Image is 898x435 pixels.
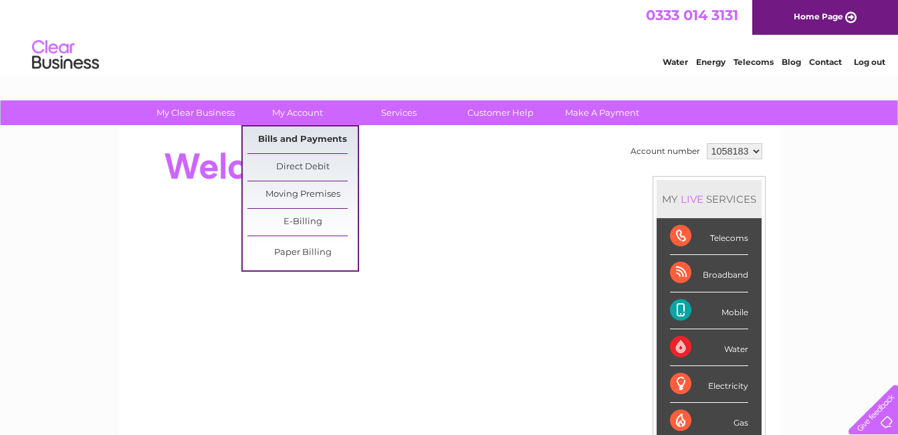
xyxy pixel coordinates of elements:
[140,100,251,125] a: My Clear Business
[247,240,358,266] a: Paper Billing
[782,57,801,67] a: Blog
[670,292,748,329] div: Mobile
[547,100,657,125] a: Make A Payment
[663,57,688,67] a: Water
[696,57,725,67] a: Energy
[670,218,748,255] div: Telecoms
[670,329,748,366] div: Water
[670,255,748,292] div: Broadband
[678,193,706,205] div: LIVE
[646,7,738,23] a: 0333 014 3131
[344,100,454,125] a: Services
[247,126,358,153] a: Bills and Payments
[247,154,358,181] a: Direct Debit
[854,57,885,67] a: Log out
[134,7,766,65] div: Clear Business is a trading name of Verastar Limited (registered in [GEOGRAPHIC_DATA] No. 3667643...
[627,140,703,163] td: Account number
[670,366,748,403] div: Electricity
[657,180,762,218] div: MY SERVICES
[247,209,358,236] a: E-Billing
[445,100,556,125] a: Customer Help
[31,35,100,76] img: logo.png
[734,57,774,67] a: Telecoms
[809,57,842,67] a: Contact
[247,181,358,208] a: Moving Premises
[242,100,352,125] a: My Account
